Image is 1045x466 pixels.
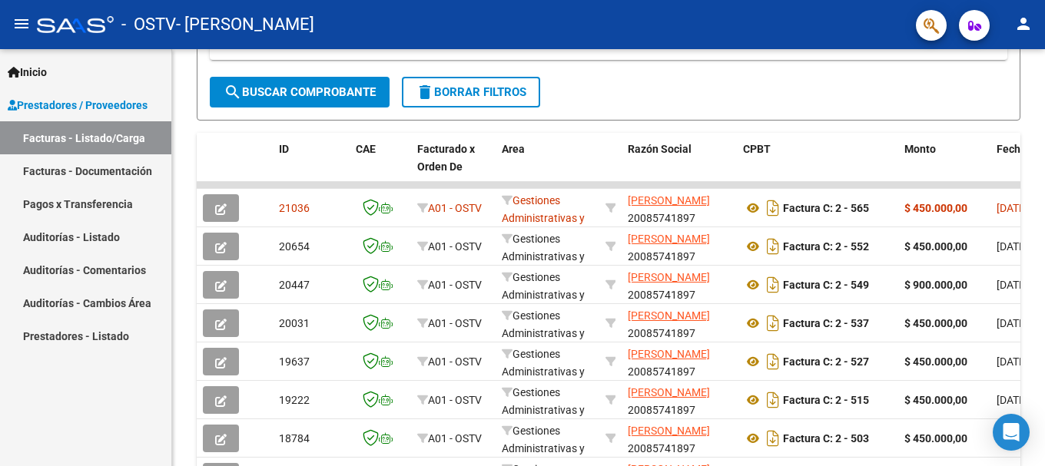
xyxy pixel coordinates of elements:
[763,273,783,297] i: Descargar documento
[279,355,310,368] span: 19637
[783,432,869,445] strong: Factura C: 2 - 503
[416,83,434,101] mat-icon: delete
[502,194,585,242] span: Gestiones Administrativas y Otros
[279,317,310,329] span: 20031
[279,143,289,155] span: ID
[904,240,967,253] strong: $ 450.000,00
[997,394,1028,406] span: [DATE]
[502,143,525,155] span: Area
[628,348,710,360] span: [PERSON_NAME]
[417,143,475,173] span: Facturado x Orden De
[763,196,783,220] i: Descargar documento
[502,309,585,357] span: Gestiones Administrativas y Otros
[763,311,783,335] i: Descargar documento
[411,133,496,200] datatable-header-cell: Facturado x Orden De
[628,192,731,224] div: 20085741897
[428,240,482,253] span: A01 - OSTV
[783,202,869,214] strong: Factura C: 2 - 565
[904,279,967,291] strong: $ 900.000,00
[1014,15,1033,33] mat-icon: person
[176,8,314,41] span: - [PERSON_NAME]
[8,64,47,81] span: Inicio
[350,133,411,200] datatable-header-cell: CAE
[997,355,1028,368] span: [DATE]
[502,386,585,434] span: Gestiones Administrativas y Otros
[279,432,310,445] span: 18784
[428,432,482,445] span: A01 - OSTV
[279,240,310,253] span: 20654
[783,240,869,253] strong: Factura C: 2 - 552
[904,355,967,368] strong: $ 450.000,00
[628,309,710,322] span: [PERSON_NAME]
[12,15,31,33] mat-icon: menu
[628,269,731,301] div: 20085741897
[622,133,737,200] datatable-header-cell: Razón Social
[121,8,176,41] span: - OSTV
[628,386,710,398] span: [PERSON_NAME]
[904,432,967,445] strong: $ 450.000,00
[628,345,731,378] div: 20085741897
[783,317,869,329] strong: Factura C: 2 - 537
[904,394,967,406] strong: $ 450.000,00
[416,85,526,99] span: Borrar Filtros
[628,233,710,245] span: [PERSON_NAME]
[428,202,482,214] span: A01 - OSTV
[904,202,967,214] strong: $ 450.000,00
[997,317,1028,329] span: [DATE]
[904,143,936,155] span: Monto
[428,279,482,291] span: A01 - OSTV
[763,234,783,259] i: Descargar documento
[783,394,869,406] strong: Factura C: 2 - 515
[763,349,783,374] i: Descargar documento
[743,143,771,155] span: CPBT
[502,271,585,319] span: Gestiones Administrativas y Otros
[997,279,1028,291] span: [DATE]
[279,394,310,406] span: 19222
[8,97,148,114] span: Prestadores / Proveedores
[224,85,376,99] span: Buscar Comprobante
[428,394,482,406] span: A01 - OSTV
[763,426,783,451] i: Descargar documento
[279,279,310,291] span: 20447
[502,233,585,280] span: Gestiones Administrativas y Otros
[628,425,710,437] span: [PERSON_NAME]
[224,83,242,101] mat-icon: search
[993,414,1030,451] div: Open Intercom Messenger
[428,355,482,368] span: A01 - OSTV
[210,77,390,107] button: Buscar Comprobante
[783,279,869,291] strong: Factura C: 2 - 549
[628,384,731,416] div: 20085741897
[763,388,783,412] i: Descargar documento
[502,348,585,395] span: Gestiones Administrativas y Otros
[496,133,599,200] datatable-header-cell: Area
[628,143,692,155] span: Razón Social
[628,271,710,283] span: [PERSON_NAME]
[628,230,731,263] div: 20085741897
[997,202,1028,214] span: [DATE]
[428,317,482,329] span: A01 - OSTV
[628,307,731,339] div: 20085741897
[628,194,710,207] span: [PERSON_NAME]
[356,143,376,155] span: CAE
[628,422,731,454] div: 20085741897
[402,77,540,107] button: Borrar Filtros
[997,240,1028,253] span: [DATE]
[737,133,898,200] datatable-header-cell: CPBT
[279,202,310,214] span: 21036
[273,133,350,200] datatable-header-cell: ID
[904,317,967,329] strong: $ 450.000,00
[783,355,869,368] strong: Factura C: 2 - 527
[898,133,990,200] datatable-header-cell: Monto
